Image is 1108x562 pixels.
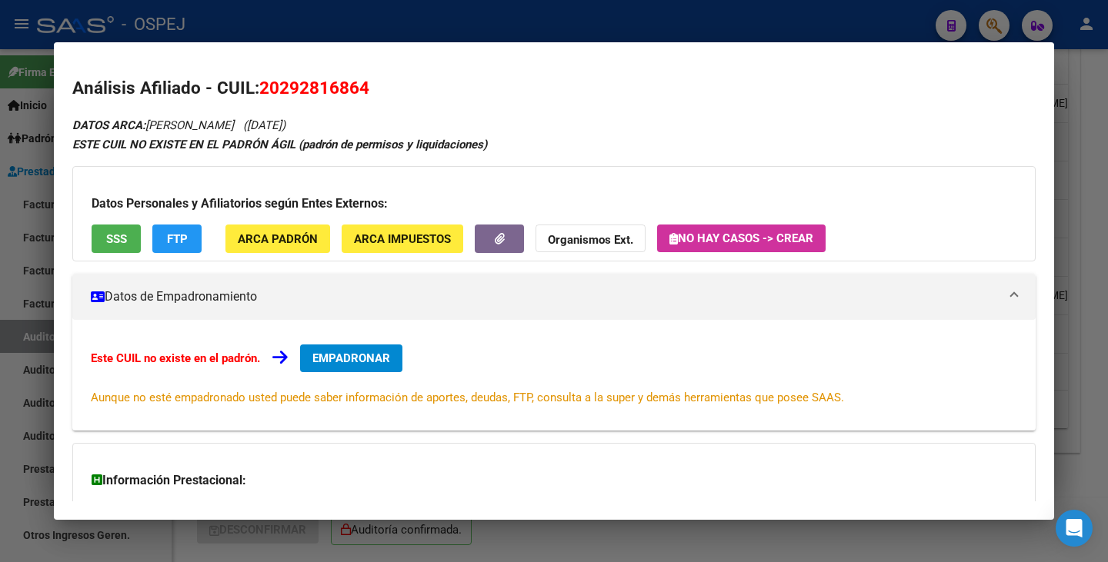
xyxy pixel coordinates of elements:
div: Open Intercom Messenger [1056,510,1093,547]
span: [PERSON_NAME] [72,118,234,132]
span: 20292816864 [259,78,369,98]
span: FTP [167,232,188,246]
button: No hay casos -> Crear [657,224,826,252]
button: SSS [92,224,141,253]
span: ([DATE]) [243,118,285,132]
button: SUR / SURGE / INTEGR. [92,501,255,530]
mat-panel-title: Datos de Empadronamiento [91,288,999,306]
button: Organismos Ext. [536,224,646,253]
strong: DATOS ARCA: [72,118,145,132]
strong: Organismos Ext. [548,233,633,247]
button: ARCA Impuestos [342,224,463,253]
div: Datos de Empadronamiento [72,320,1036,431]
button: EMPADRONAR [300,344,402,372]
h3: Datos Personales y Afiliatorios según Entes Externos: [92,195,1016,213]
mat-expansion-panel-header: Datos de Empadronamiento [72,274,1036,320]
h2: Análisis Afiliado - CUIL: [72,75,1036,101]
button: Not. Internacion / Censo Hosp. [510,501,741,530]
button: Sin Certificado Discapacidad [279,501,499,530]
span: EMPADRONAR [312,351,390,365]
span: ARCA Impuestos [354,232,451,246]
strong: ESTE CUIL NO EXISTE EN EL PADRÓN ÁGIL (padrón de permisos y liquidaciones) [72,138,487,151]
strong: Este CUIL no existe en el padrón. [91,351,260,365]
h3: Información Prestacional: [92,471,1016,490]
button: ARCA Padrón [225,224,330,253]
span: ARCA Padrón [238,232,318,246]
span: No hay casos -> Crear [669,231,813,245]
button: Prestaciones Auditadas [753,501,938,530]
span: Aunque no esté empadronado usted puede saber información de aportes, deudas, FTP, consulta a la s... [91,391,844,404]
span: SSS [106,232,127,246]
button: FTP [152,224,202,253]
